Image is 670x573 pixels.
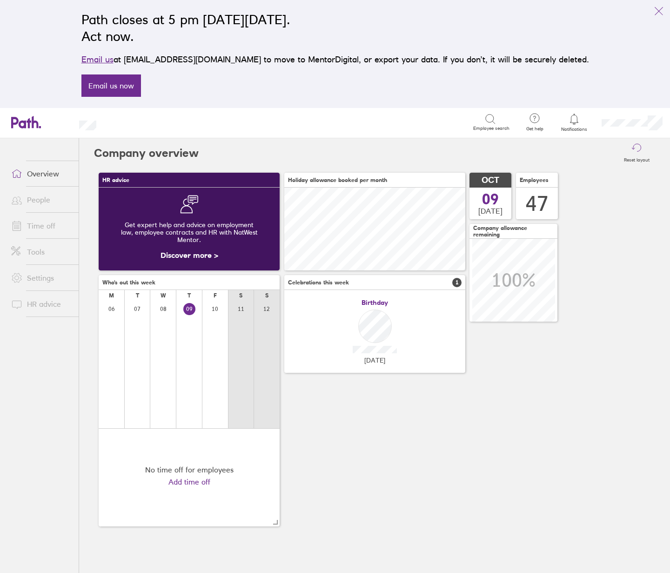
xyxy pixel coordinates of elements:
[145,465,234,474] div: No time off for employees
[188,292,191,299] div: T
[121,118,145,126] div: Search
[478,207,502,215] span: [DATE]
[618,155,655,163] label: Reset layout
[4,190,79,209] a: People
[473,225,554,238] span: Company allowance remaining
[559,127,590,132] span: Notifications
[559,113,590,132] a: Notifications
[94,138,199,168] h2: Company overview
[4,216,79,235] a: Time off
[4,164,79,183] a: Overview
[4,269,79,287] a: Settings
[520,126,550,132] span: Get help
[109,292,114,299] div: M
[364,357,385,364] span: [DATE]
[4,295,79,313] a: HR advice
[136,292,139,299] div: T
[102,279,155,286] span: Who's out this week
[102,177,129,183] span: HR advice
[265,292,268,299] div: S
[81,54,114,64] a: Email us
[161,250,218,260] a: Discover more >
[473,126,509,131] span: Employee search
[81,53,589,66] p: at [EMAIL_ADDRESS][DOMAIN_NAME] to move to MentorDigital, or export your data. If you don’t, it w...
[81,11,589,45] h2: Path closes at 5 pm [DATE][DATE]. Act now.
[4,243,79,261] a: Tools
[81,74,141,97] a: Email us now
[618,138,655,168] button: Reset layout
[214,292,217,299] div: F
[106,214,272,251] div: Get expert help and advice on employment law, employee contracts and HR with NatWest Mentor.
[482,192,499,207] span: 09
[239,292,242,299] div: S
[362,299,388,306] span: Birthday
[288,177,387,183] span: Holiday allowance booked per month
[452,278,462,287] span: 1
[526,192,548,216] div: 47
[168,478,210,486] a: Add time off
[161,292,166,299] div: W
[288,279,349,286] span: Celebrations this week
[520,177,549,183] span: Employees
[482,175,499,185] span: OCT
